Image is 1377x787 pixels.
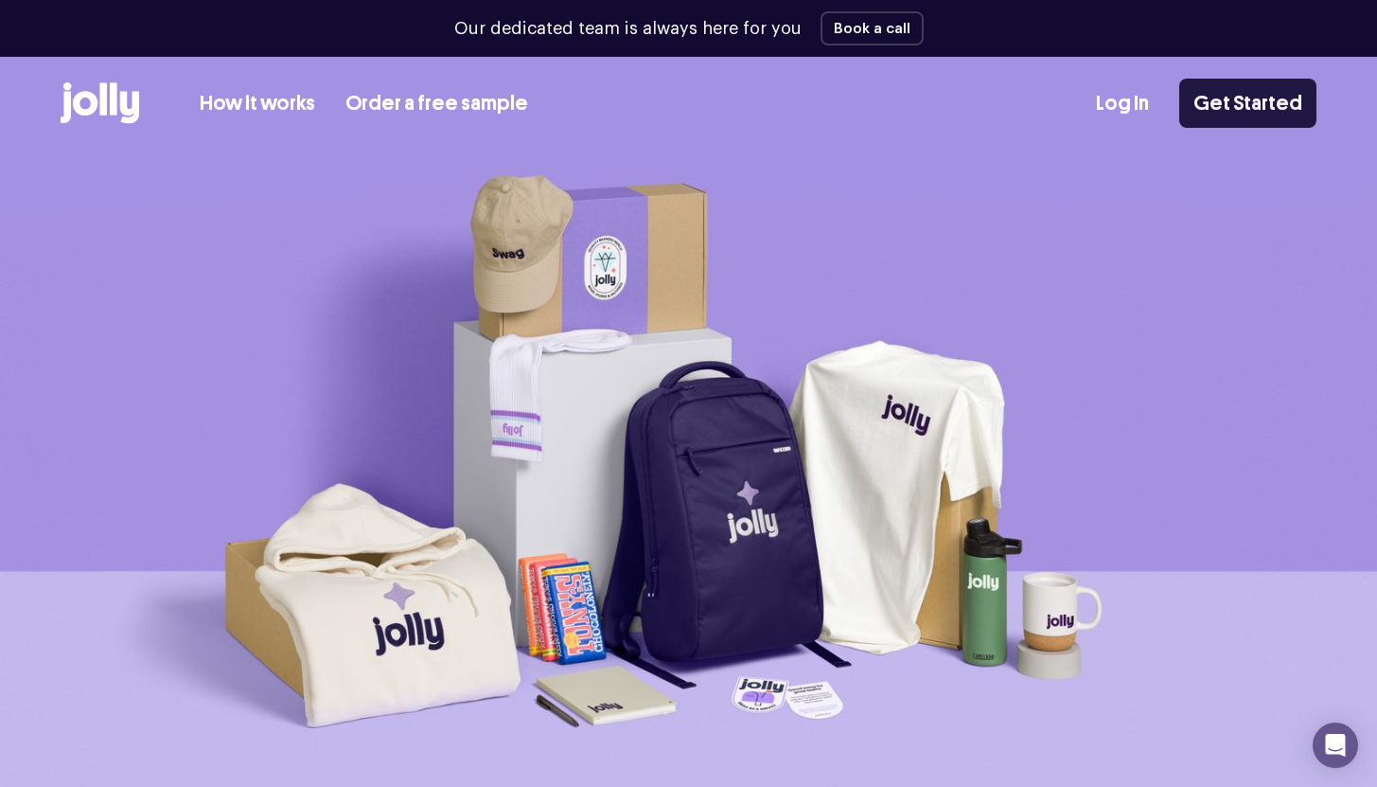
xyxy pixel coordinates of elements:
div: Open Intercom Messenger [1313,723,1358,768]
p: Our dedicated team is always here for you [454,16,802,42]
a: How it works [200,88,315,119]
a: Get Started [1179,79,1316,128]
a: Order a free sample [345,88,528,119]
button: Book a call [821,11,924,45]
a: Log In [1096,88,1149,119]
